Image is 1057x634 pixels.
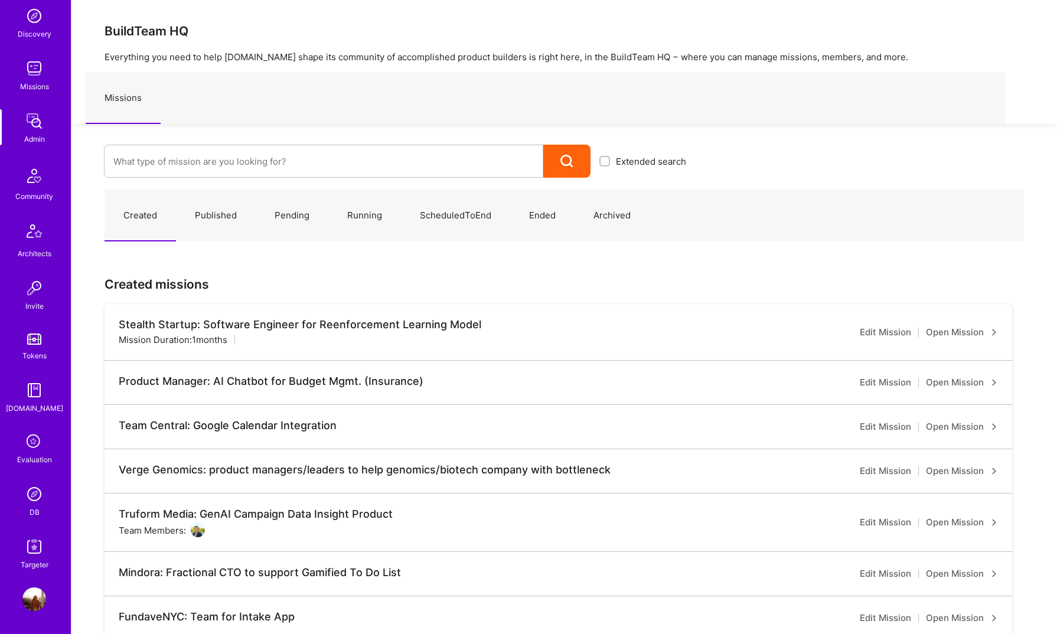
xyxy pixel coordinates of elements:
input: What type of mission are you looking for? [113,146,534,177]
div: Admin [24,133,45,145]
i: icon ArrowRight [991,329,998,336]
img: User Avatar [191,523,205,537]
div: Discovery [18,28,51,40]
div: Mission Duration: 1 months [119,334,227,346]
a: Pending [256,190,328,241]
a: Open Mission [926,420,998,434]
a: Missions [86,73,161,124]
span: Extended search [616,155,686,168]
div: Team Central: Google Calendar Integration [119,419,337,432]
h3: BuildTeam HQ [105,24,1024,38]
div: Invite [25,300,44,312]
a: Running [328,190,401,241]
a: Open Mission [926,375,998,390]
a: Edit Mission [860,375,911,390]
div: Architects [18,247,51,260]
img: discovery [22,4,46,28]
a: Created [105,190,176,241]
a: User Avatar [19,587,49,611]
img: Skill Targeter [22,535,46,558]
img: tokens [27,334,41,345]
img: Architects [20,219,48,247]
i: icon ArrowRight [991,468,998,475]
i: icon ArrowRight [991,423,998,430]
i: icon ArrowRight [991,570,998,577]
i: icon ArrowRight [991,379,998,386]
img: Admin Search [22,482,46,506]
p: Everything you need to help [DOMAIN_NAME] shape its community of accomplished product builders is... [105,51,1024,63]
a: Archived [575,190,650,241]
a: Open Mission [926,567,998,581]
div: Community [15,190,53,202]
i: icon ArrowRight [991,615,998,622]
a: Edit Mission [860,325,911,339]
a: Open Mission [926,515,998,530]
div: Stealth Startup: Software Engineer for Reenforcement Learning Model [119,318,481,331]
div: FundaveNYC: Team for Intake App [119,610,295,623]
div: Team Members: [119,523,205,537]
div: Product Manager: AI Chatbot for Budget Mgmt. (Insurance) [119,375,423,388]
img: User Avatar [22,587,46,611]
div: Evaluation [17,453,52,466]
div: Mindora: Fractional CTO to support Gamified To Do List [119,566,401,579]
a: Edit Mission [860,611,911,625]
a: Edit Mission [860,515,911,530]
a: Open Mission [926,464,998,478]
a: Edit Mission [860,567,911,581]
div: DB [30,506,40,518]
h3: Created missions [105,277,1024,292]
div: Verge Genomics: product managers/leaders to help genomics/biotech company with bottleneck [119,463,611,476]
a: Edit Mission [860,420,911,434]
img: guide book [22,378,46,402]
a: Open Mission [926,325,998,339]
div: Tokens [22,349,47,362]
div: Targeter [21,558,48,571]
a: ScheduledToEnd [401,190,510,241]
div: [DOMAIN_NAME] [6,402,63,414]
div: Truform Media: GenAI Campaign Data Insight Product [119,508,393,521]
a: Edit Mission [860,464,911,478]
i: icon Search [560,155,574,168]
img: teamwork [22,57,46,80]
img: Community [20,162,48,190]
a: Open Mission [926,611,998,625]
a: Ended [510,190,575,241]
img: admin teamwork [22,109,46,133]
div: Missions [20,80,49,93]
a: Published [176,190,256,241]
img: Invite [22,276,46,300]
i: icon ArrowRight [991,519,998,526]
i: icon SelectionTeam [23,431,45,453]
